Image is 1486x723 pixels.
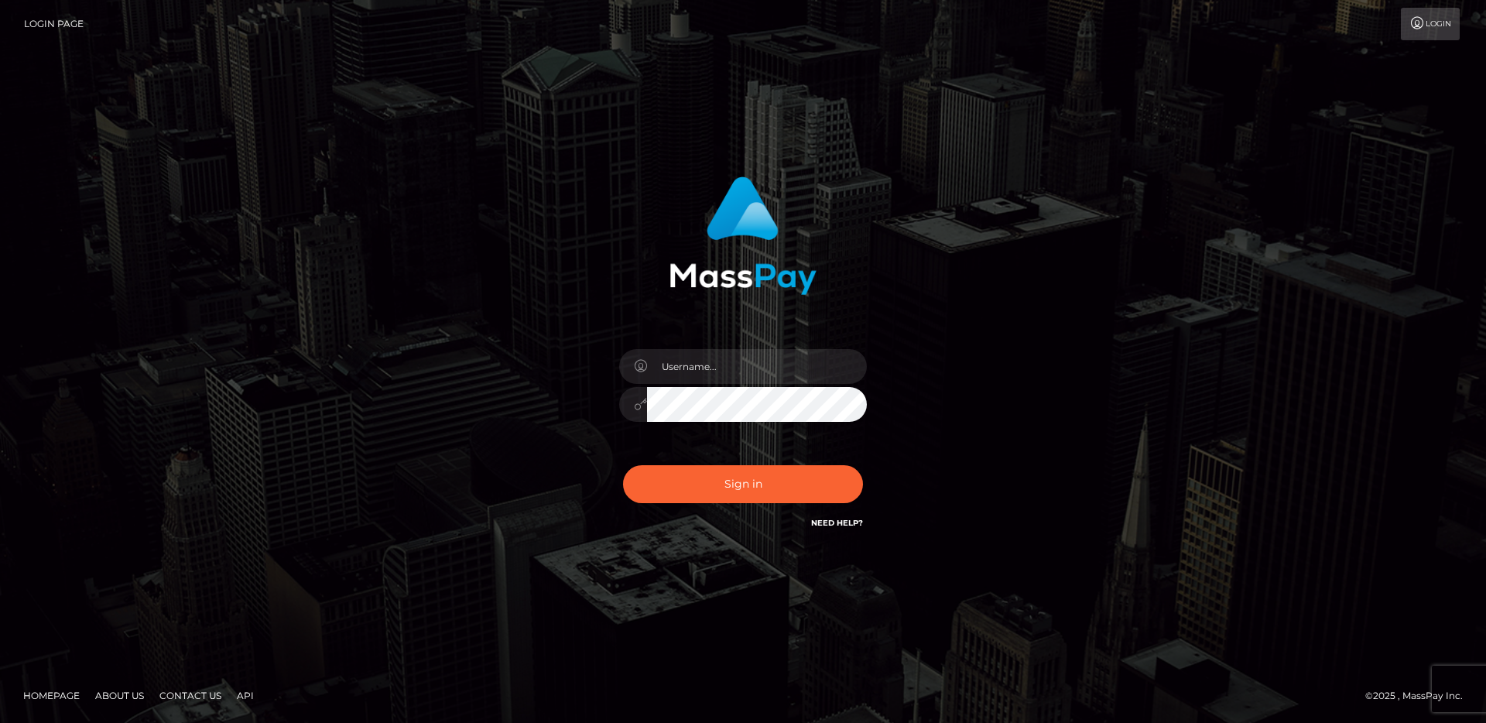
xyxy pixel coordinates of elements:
a: Contact Us [153,684,228,708]
a: About Us [89,684,150,708]
button: Sign in [623,465,863,503]
div: © 2025 , MassPay Inc. [1365,687,1474,704]
a: Need Help? [811,518,863,528]
img: MassPay Login [669,176,817,295]
input: Username... [647,349,867,384]
a: Login Page [24,8,84,40]
a: Login [1401,8,1460,40]
a: API [231,684,260,708]
a: Homepage [17,684,86,708]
